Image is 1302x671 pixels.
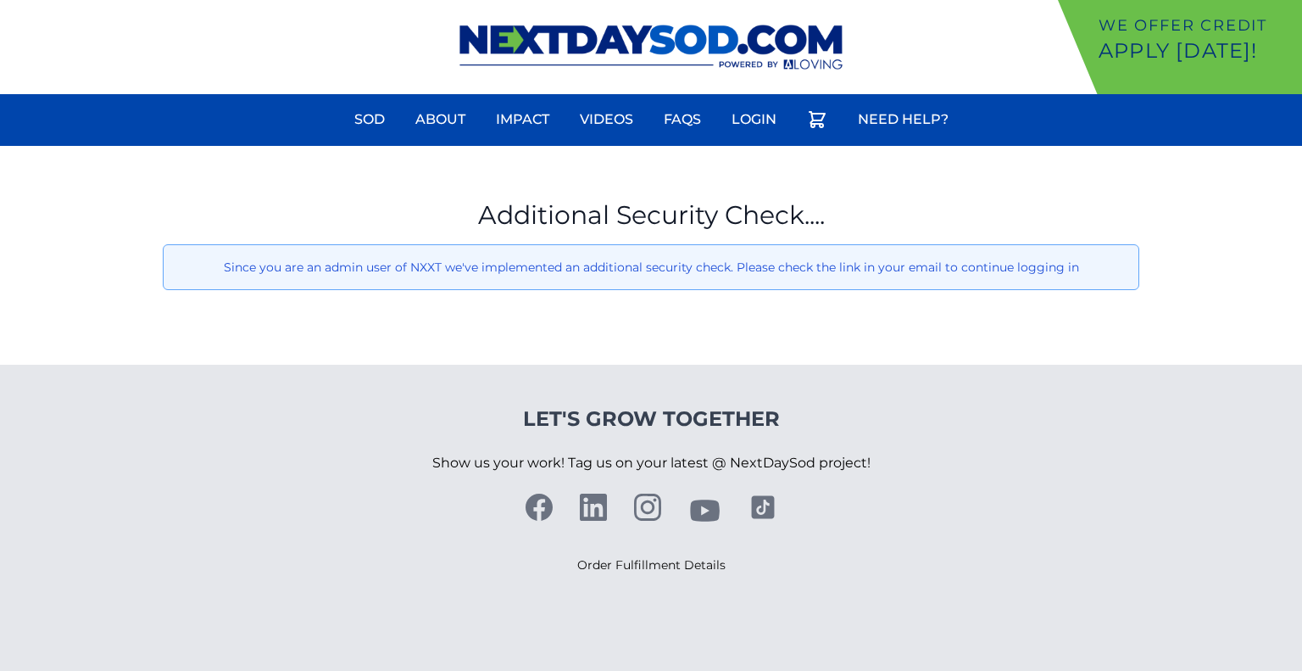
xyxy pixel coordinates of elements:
a: Need Help? [848,99,959,140]
h1: Additional Security Check.... [163,200,1139,231]
a: Order Fulfillment Details [577,557,726,573]
p: Apply [DATE]! [1099,37,1295,64]
p: Since you are an admin user of NXXT we've implemented an additional security check. Please check ... [177,259,1125,276]
a: Impact [486,99,559,140]
a: FAQs [654,99,711,140]
p: Show us your work! Tag us on your latest @ NextDaySod project! [432,433,871,494]
p: We offer Credit [1099,14,1295,37]
a: Sod [344,99,395,140]
a: Videos [570,99,643,140]
a: About [405,99,476,140]
a: Login [721,99,787,140]
h4: Let's Grow Together [432,405,871,433]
